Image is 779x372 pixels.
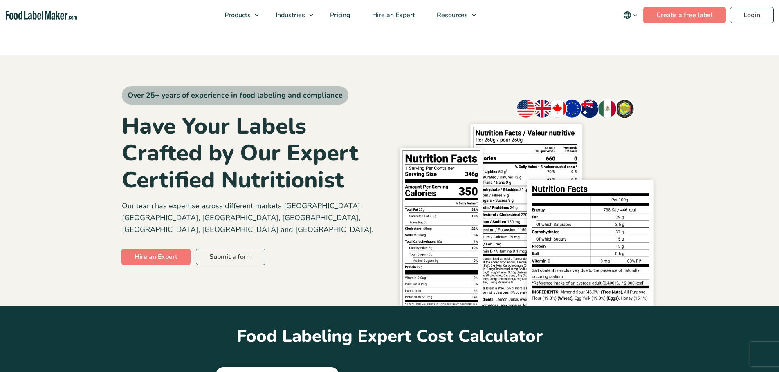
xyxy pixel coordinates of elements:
span: Pricing [328,11,351,20]
span: Hire an Expert [370,11,416,20]
span: Products [222,11,251,20]
h1: Have Your Labels Crafted by Our Expert Certified Nutritionist [122,113,384,194]
a: Submit a form [196,249,265,265]
a: Create a free label [643,7,726,23]
span: Over 25+ years of experience in food labeling and compliance [122,86,348,105]
p: Our team has expertise across different markets [GEOGRAPHIC_DATA], [GEOGRAPHIC_DATA], [GEOGRAPHIC... [122,200,384,235]
span: Resources [434,11,469,20]
a: Login [730,7,774,23]
a: Hire an Expert [121,249,191,265]
span: Industries [273,11,306,20]
h2: Food Labeling Expert Cost Calculator [122,306,658,348]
